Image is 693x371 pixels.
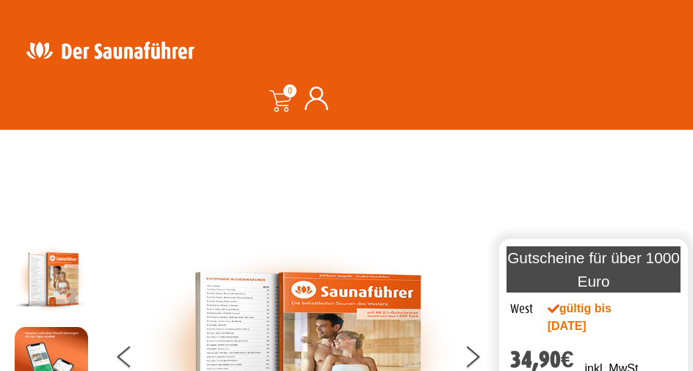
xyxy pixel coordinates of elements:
span: 0 [283,84,297,98]
div: gültig bis [DATE] [548,300,650,335]
p: Gutscheine für über 1000 Euro [507,246,681,292]
img: der-saunafuehrer-2025-west [15,243,88,316]
div: West [510,300,533,319]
